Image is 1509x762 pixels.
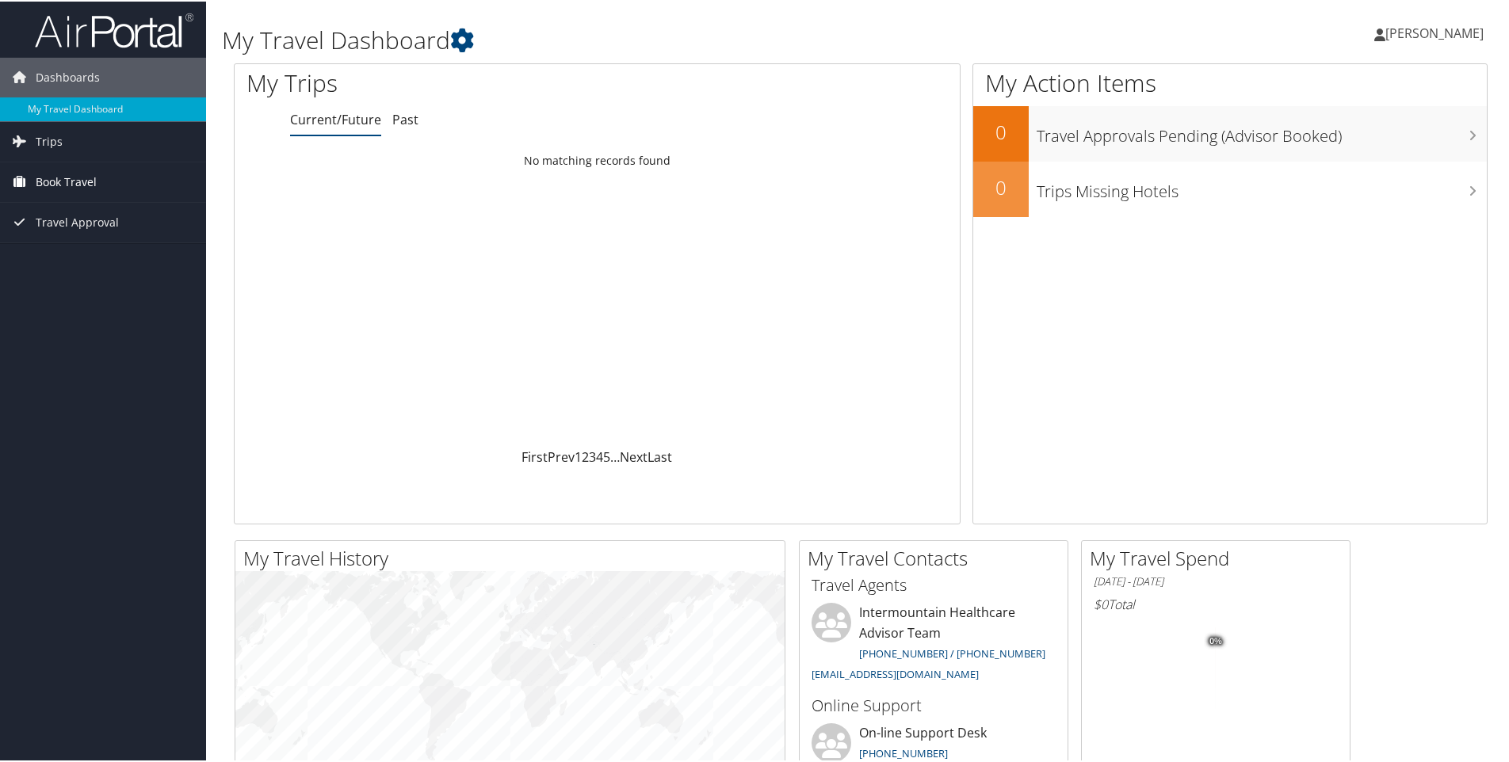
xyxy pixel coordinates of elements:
[812,573,1056,595] h3: Travel Agents
[582,447,589,464] a: 2
[808,543,1068,570] h2: My Travel Contacts
[36,56,100,96] span: Dashboards
[1209,635,1222,645] tspan: 0%
[973,117,1029,144] h2: 0
[36,161,97,200] span: Book Travel
[1037,116,1487,146] h3: Travel Approvals Pending (Advisor Booked)
[35,10,193,48] img: airportal-logo.png
[812,693,1056,715] h3: Online Support
[222,22,1074,55] h1: My Travel Dashboard
[290,109,381,127] a: Current/Future
[246,65,646,98] h1: My Trips
[1385,23,1484,40] span: [PERSON_NAME]
[1094,594,1338,612] h6: Total
[973,105,1487,160] a: 0Travel Approvals Pending (Advisor Booked)
[589,447,596,464] a: 3
[548,447,575,464] a: Prev
[973,173,1029,200] h2: 0
[1094,594,1108,612] span: $0
[36,120,63,160] span: Trips
[521,447,548,464] a: First
[235,145,960,173] td: No matching records found
[392,109,418,127] a: Past
[610,447,620,464] span: …
[603,447,610,464] a: 5
[1094,573,1338,588] h6: [DATE] - [DATE]
[973,160,1487,215] a: 0Trips Missing Hotels
[620,447,648,464] a: Next
[973,65,1487,98] h1: My Action Items
[812,665,979,680] a: [EMAIL_ADDRESS][DOMAIN_NAME]
[859,645,1045,659] a: [PHONE_NUMBER] / [PHONE_NUMBER]
[804,601,1064,686] li: Intermountain Healthcare Advisor Team
[1037,171,1487,201] h3: Trips Missing Hotels
[243,543,785,570] h2: My Travel History
[36,201,119,241] span: Travel Approval
[596,447,603,464] a: 4
[859,745,948,759] a: [PHONE_NUMBER]
[648,447,672,464] a: Last
[1374,8,1499,55] a: [PERSON_NAME]
[1090,543,1350,570] h2: My Travel Spend
[575,447,582,464] a: 1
